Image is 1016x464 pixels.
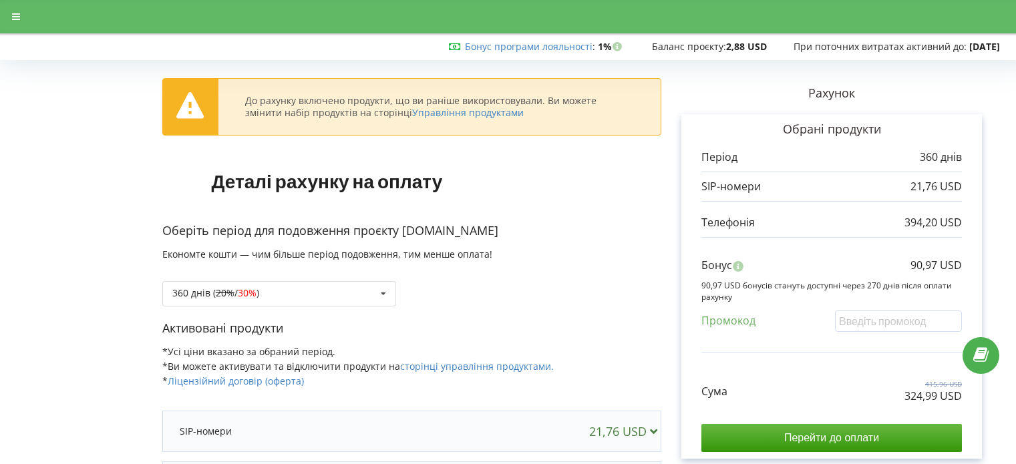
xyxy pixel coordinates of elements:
[412,106,524,119] a: Управління продуктами
[180,425,232,438] p: SIP-номери
[162,360,554,373] span: *Ви можете активувати та відключити продукти на
[465,40,595,53] span: :
[652,40,726,53] span: Баланс проєкту:
[701,424,962,452] input: Перейти до оплати
[904,389,962,404] p: 324,99 USD
[904,379,962,389] p: 415,96 USD
[238,286,257,299] span: 30%
[661,85,1002,102] p: Рахунок
[162,248,492,260] span: Економте кошти — чим більше період подовження, тим менше оплата!
[245,95,634,119] div: До рахунку включено продукти, що ви раніше використовували. Ви можете змінити набір продуктів на ...
[920,150,962,165] p: 360 днів
[168,375,304,387] a: Ліцензійний договір (оферта)
[465,40,592,53] a: Бонус програми лояльності
[172,288,259,298] div: 360 днів ( / )
[162,345,335,358] span: *Усі ціни вказано за обраний період.
[216,286,234,299] s: 20%
[701,313,755,328] p: Промокод
[910,258,962,273] p: 90,97 USD
[589,425,663,438] div: 21,76 USD
[598,40,625,53] strong: 1%
[162,222,661,240] p: Оберіть період для подовження проєкту [DOMAIN_NAME]
[701,280,962,302] p: 90,97 USD бонусів стануть доступні через 270 днів після оплати рахунку
[794,40,967,53] span: При поточних витратах активний до:
[910,179,962,194] p: 21,76 USD
[701,258,732,273] p: Бонус
[701,121,962,138] p: Обрані продукти
[835,310,962,331] input: Введіть промокод
[904,215,962,230] p: 394,20 USD
[969,40,1000,53] strong: [DATE]
[701,150,737,165] p: Період
[726,40,767,53] strong: 2,88 USD
[162,149,492,213] h1: Деталі рахунку на оплату
[701,179,761,194] p: SIP-номери
[400,360,554,373] a: сторінці управління продуктами.
[701,215,755,230] p: Телефонія
[162,320,661,337] p: Активовані продукти
[701,384,727,399] p: Сума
